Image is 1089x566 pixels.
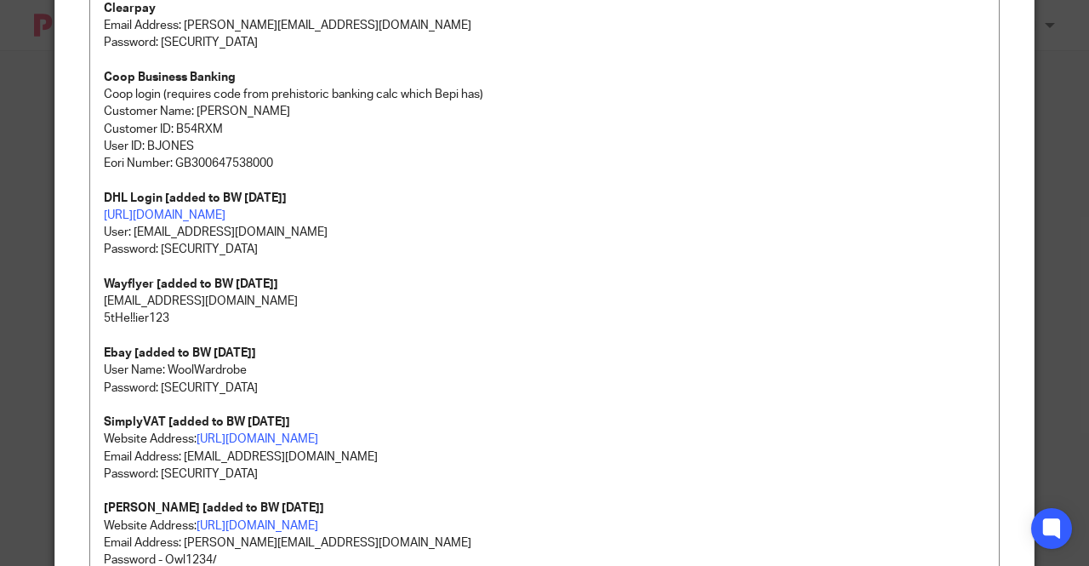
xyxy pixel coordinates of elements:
[104,414,985,449] p: Website Address:
[197,520,318,532] a: [URL][DOMAIN_NAME]
[104,241,985,258] p: Password: [SECURITY_DATA]
[104,138,985,155] p: User ID: BJONES
[104,209,225,221] a: [URL][DOMAIN_NAME]
[104,362,985,379] p: User Name: WoolWardrobe
[104,535,985,552] p: Email Address: [PERSON_NAME][EMAIL_ADDRESS][DOMAIN_NAME]
[104,416,290,428] strong: SimplyVAT [added to BW [DATE]]
[104,103,985,120] p: Customer Name: [PERSON_NAME]
[104,71,236,83] strong: Coop Business Banking
[104,3,156,14] strong: Clearpay
[104,466,985,483] p: Password: [SECURITY_DATA]
[104,192,287,204] strong: DHL Login [added to BW [DATE]]
[104,347,256,359] strong: Ebay [added to BW [DATE]]
[104,155,985,172] p: Eori Number: GB300647538000
[104,86,985,103] p: Coop login (requires code from prehistoric banking calc which Bepi has)
[104,293,985,310] p: [EMAIL_ADDRESS][DOMAIN_NAME]
[104,380,985,397] p: Password: [SECURITY_DATA]
[104,278,278,290] strong: Wayflyer [added to BW [DATE]]
[104,310,985,327] p: 5tHe!!ier123
[104,502,324,514] strong: [PERSON_NAME] [added to BW [DATE]]
[104,449,985,466] p: Email Address: [EMAIL_ADDRESS][DOMAIN_NAME]
[104,483,985,535] p: Website Address:
[197,433,318,445] a: [URL][DOMAIN_NAME]
[104,121,985,138] p: Customer ID: B54RXM
[104,207,985,242] p: User: [EMAIL_ADDRESS][DOMAIN_NAME]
